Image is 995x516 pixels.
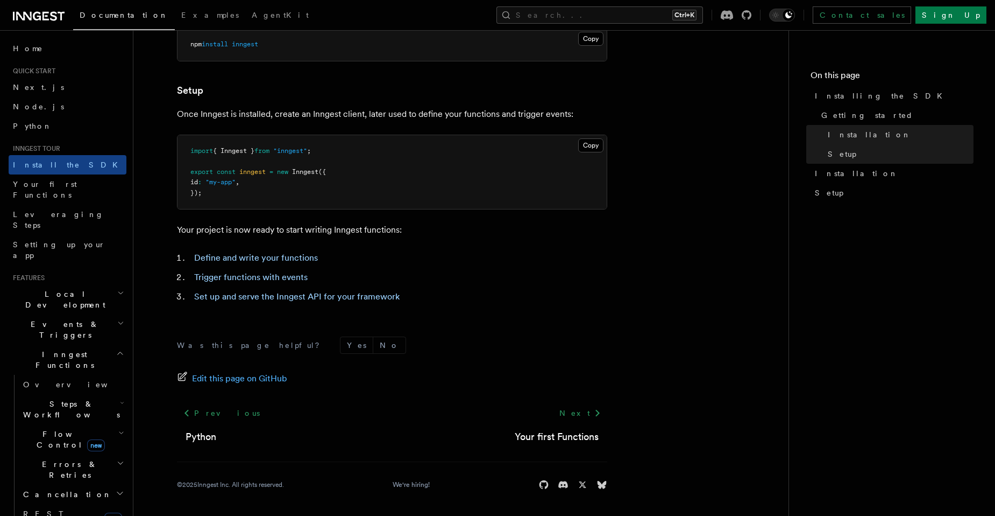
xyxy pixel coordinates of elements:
[813,6,911,24] a: Contact sales
[823,144,973,164] a: Setup
[578,32,603,46] button: Copy
[13,122,52,130] span: Python
[236,178,239,186] span: ,
[198,178,202,186] span: :
[13,43,43,54] span: Home
[194,291,400,302] a: Set up and serve the Inngest API for your framework
[9,175,126,205] a: Your first Functions
[9,78,126,97] a: Next.js
[175,3,245,29] a: Examples
[9,315,126,345] button: Events & Triggers
[9,67,55,75] span: Quick start
[245,3,315,29] a: AgentKit
[217,168,236,176] span: const
[19,394,126,424] button: Steps & Workflows
[821,110,913,121] span: Getting started
[9,319,117,340] span: Events & Triggers
[190,168,213,176] span: export
[496,6,703,24] button: Search...Ctrl+K
[9,284,126,315] button: Local Development
[239,168,266,176] span: inngest
[277,168,288,176] span: new
[23,380,134,389] span: Overview
[9,39,126,58] a: Home
[19,489,112,500] span: Cancellation
[9,274,45,282] span: Features
[177,83,203,98] a: Setup
[177,222,607,238] p: Your project is now ready to start writing Inngest functions:
[80,11,168,19] span: Documentation
[19,424,126,455] button: Flow Controlnew
[19,455,126,485] button: Errors & Retries
[177,403,266,423] a: Previous
[190,189,202,197] span: });
[13,161,124,169] span: Install the SDK
[828,149,856,159] span: Setup
[254,147,269,155] span: from
[177,371,287,386] a: Edit this page on GitHub
[9,289,117,310] span: Local Development
[9,97,126,116] a: Node.js
[672,10,696,20] kbd: Ctrl+K
[19,485,126,504] button: Cancellation
[269,168,273,176] span: =
[915,6,986,24] a: Sign Up
[307,147,311,155] span: ;
[87,440,105,451] span: new
[553,403,607,423] a: Next
[815,90,949,101] span: Installing the SDK
[177,340,327,351] p: Was this page helpful?
[9,235,126,265] a: Setting up your app
[9,144,60,153] span: Inngest tour
[13,102,64,111] span: Node.js
[9,116,126,136] a: Python
[73,3,175,30] a: Documentation
[181,11,239,19] span: Examples
[769,9,795,22] button: Toggle dark mode
[578,138,603,152] button: Copy
[815,168,898,179] span: Installation
[19,459,117,480] span: Errors & Retries
[205,178,236,186] span: "my-app"
[177,107,607,122] p: Once Inngest is installed, create an Inngest client, later used to define your functions and trig...
[9,345,126,375] button: Inngest Functions
[13,210,104,229] span: Leveraging Steps
[194,253,318,263] a: Define and write your functions
[811,164,973,183] a: Installation
[232,40,258,48] span: inngest
[811,86,973,106] a: Installing the SDK
[373,337,406,353] button: No
[273,147,307,155] span: "inngest"
[19,375,126,394] a: Overview
[340,337,373,353] button: Yes
[9,349,116,371] span: Inngest Functions
[190,40,202,48] span: npm
[202,40,228,48] span: install
[393,480,430,489] a: We're hiring!
[177,480,284,489] div: © 2025 Inngest Inc. All rights reserved.
[19,399,120,420] span: Steps & Workflows
[19,429,118,450] span: Flow Control
[815,187,843,198] span: Setup
[13,240,105,260] span: Setting up your app
[13,180,77,199] span: Your first Functions
[194,272,308,282] a: Trigger functions with events
[9,155,126,175] a: Install the SDK
[13,83,64,92] span: Next.js
[811,183,973,203] a: Setup
[318,168,326,176] span: ({
[192,371,287,386] span: Edit this page on GitHub
[9,205,126,235] a: Leveraging Steps
[186,429,216,444] a: Python
[252,11,309,19] span: AgentKit
[823,125,973,144] a: Installation
[811,69,973,86] h4: On this page
[817,106,973,125] a: Getting started
[292,168,318,176] span: Inngest
[213,147,254,155] span: { Inngest }
[190,178,198,186] span: id
[515,429,599,444] a: Your first Functions
[828,129,911,140] span: Installation
[190,147,213,155] span: import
